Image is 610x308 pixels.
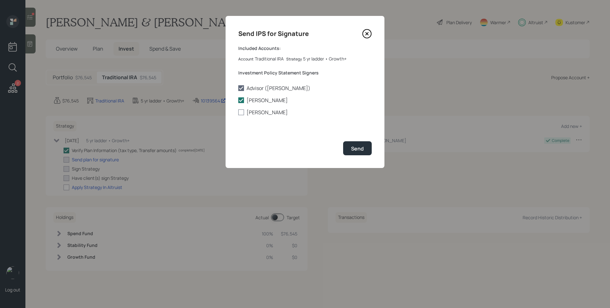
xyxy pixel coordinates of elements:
[303,55,347,62] div: 5 yr ladder • Growth+
[238,70,372,76] label: Investment Policy Statement Signers
[238,45,372,52] label: Included Accounts:
[238,85,372,92] label: Advisor ([PERSON_NAME])
[255,55,284,62] div: Traditional IRA
[238,57,254,62] label: Account
[238,97,372,104] label: [PERSON_NAME]
[343,141,372,155] button: Send
[286,57,302,62] label: Strategy
[238,109,372,116] label: [PERSON_NAME]
[351,145,364,152] div: Send
[238,29,309,39] h4: Send IPS for Signature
